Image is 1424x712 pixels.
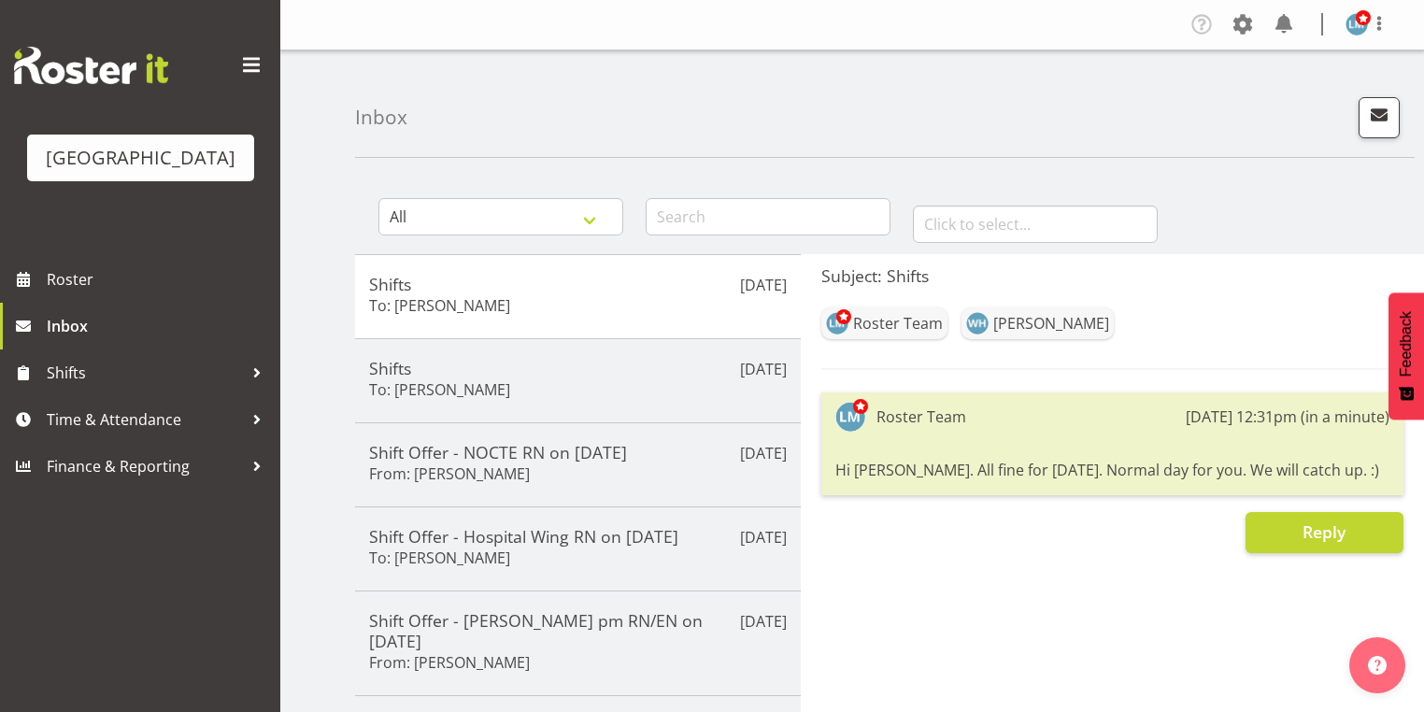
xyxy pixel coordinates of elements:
h6: To: [PERSON_NAME] [369,380,510,399]
img: lesley-mckenzie127.jpg [1346,13,1368,36]
img: wendy-hayden687.jpg [966,312,989,335]
div: Roster Team [853,312,943,335]
button: Feedback - Show survey [1388,292,1424,420]
h5: Shift Offer - NOCTE RN on [DATE] [369,442,787,463]
span: Feedback [1398,311,1415,377]
p: [DATE] [740,526,787,548]
h5: Subject: Shifts [821,265,1403,286]
span: Roster [47,265,271,293]
h5: Shifts [369,274,787,294]
div: Roster Team [876,406,966,428]
span: Reply [1303,520,1346,543]
div: [DATE] 12:31pm (in a minute) [1186,406,1389,428]
h6: From: [PERSON_NAME] [369,653,530,672]
h6: To: [PERSON_NAME] [369,548,510,567]
p: [DATE] [740,274,787,296]
img: help-xxl-2.png [1368,656,1387,675]
p: [DATE] [740,442,787,464]
h4: Inbox [355,107,407,128]
img: Rosterit website logo [14,47,168,84]
div: [PERSON_NAME] [993,312,1109,335]
p: [DATE] [740,610,787,633]
h6: From: [PERSON_NAME] [369,464,530,483]
img: lesley-mckenzie127.jpg [826,312,848,335]
div: Hi [PERSON_NAME]. All fine for [DATE]. Normal day for you. We will catch up. :) [835,454,1389,486]
h5: Shifts [369,358,787,378]
span: Shifts [47,359,243,387]
h6: To: [PERSON_NAME] [369,296,510,315]
p: [DATE] [740,358,787,380]
span: Inbox [47,312,271,340]
span: Time & Attendance [47,406,243,434]
button: Reply [1246,512,1403,553]
input: Click to select... [913,206,1158,243]
span: Finance & Reporting [47,452,243,480]
h5: Shift Offer - [PERSON_NAME] pm RN/EN on [DATE] [369,610,787,651]
input: Search [646,198,890,235]
img: lesley-mckenzie127.jpg [835,402,865,432]
h5: Shift Offer - Hospital Wing RN on [DATE] [369,526,787,547]
div: [GEOGRAPHIC_DATA] [46,144,235,172]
